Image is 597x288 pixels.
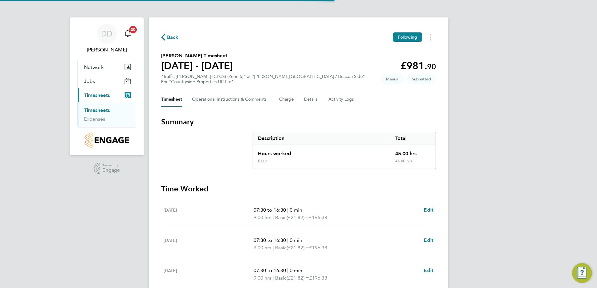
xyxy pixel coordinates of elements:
[101,30,112,38] span: DD
[425,32,436,42] button: Timesheets Menu
[287,207,289,213] span: |
[390,145,436,159] div: 45.00 hrs
[78,102,136,127] div: Timesheets
[77,132,136,148] a: Go to home page
[424,267,433,273] span: Edit
[258,159,267,164] div: Basic
[254,245,271,251] span: 9.00 hrs
[254,267,286,273] span: 07:30 to 16:30
[304,92,318,107] button: Details
[427,62,436,71] span: 90
[572,263,592,283] button: Engage Resource Center
[161,52,233,60] h2: [PERSON_NAME] Timesheet
[78,60,136,74] button: Network
[290,267,302,273] span: 0 min
[161,184,436,194] h3: Time Worked
[275,214,287,221] span: Basic
[398,34,417,40] span: Following
[381,74,404,84] span: This timesheet was manually created.
[77,46,136,54] span: David Dodd
[424,207,433,213] span: Edit
[253,132,390,145] div: Description
[309,214,327,220] span: £196.38
[84,116,105,122] a: Expenses
[84,64,104,70] span: Network
[167,34,179,41] span: Back
[309,275,327,281] span: £196.38
[401,60,436,72] app-decimal: £981.
[161,74,365,84] div: "Traffic [PERSON_NAME] (CPCS) (Zone 5)" at "[PERSON_NAME][GEOGRAPHIC_DATA] / Beacon Side"
[77,24,136,54] a: DD[PERSON_NAME]
[78,88,136,102] button: Timesheets
[164,267,254,282] div: [DATE]
[287,214,309,220] span: (£21.82) =
[102,163,120,168] span: Powered by
[273,245,274,251] span: |
[161,117,436,127] h3: Summary
[287,275,309,281] span: (£21.82) =
[161,79,365,84] div: For "Countryside Properties UK Ltd"
[161,60,233,72] h1: [DATE] - [DATE]
[273,214,274,220] span: |
[287,267,289,273] span: |
[424,237,433,244] a: Edit
[84,92,110,98] span: Timesheets
[254,207,286,213] span: 07:30 to 16:30
[121,24,134,44] a: 20
[393,32,422,42] button: Following
[290,237,302,243] span: 0 min
[407,74,436,84] span: This timesheet is Submitted.
[279,92,294,107] button: Charge
[129,26,137,33] span: 20
[253,145,390,159] div: Hours worked
[273,275,274,281] span: |
[390,159,436,169] div: 45.00 hrs
[253,132,436,169] div: Summary
[161,33,179,41] button: Back
[164,237,254,252] div: [DATE]
[70,17,144,155] nav: Main navigation
[254,237,286,243] span: 07:30 to 16:30
[275,274,287,282] span: Basic
[84,78,95,84] span: Jobs
[78,74,136,88] button: Jobs
[102,168,120,173] span: Engage
[254,214,271,220] span: 9.00 hrs
[94,163,120,175] a: Powered byEngage
[84,107,110,113] a: Timesheets
[287,237,289,243] span: |
[287,245,309,251] span: (£21.82) =
[390,132,436,145] div: Total
[328,92,355,107] button: Activity Logs
[164,206,254,221] div: [DATE]
[192,92,269,107] button: Operational Instructions & Comments
[161,92,182,107] button: Timesheet
[309,245,327,251] span: £196.38
[290,207,302,213] span: 0 min
[254,275,271,281] span: 9.00 hrs
[424,267,433,274] a: Edit
[424,206,433,214] a: Edit
[275,244,287,252] span: Basic
[424,237,433,243] span: Edit
[85,132,129,148] img: countryside-properties-logo-retina.png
